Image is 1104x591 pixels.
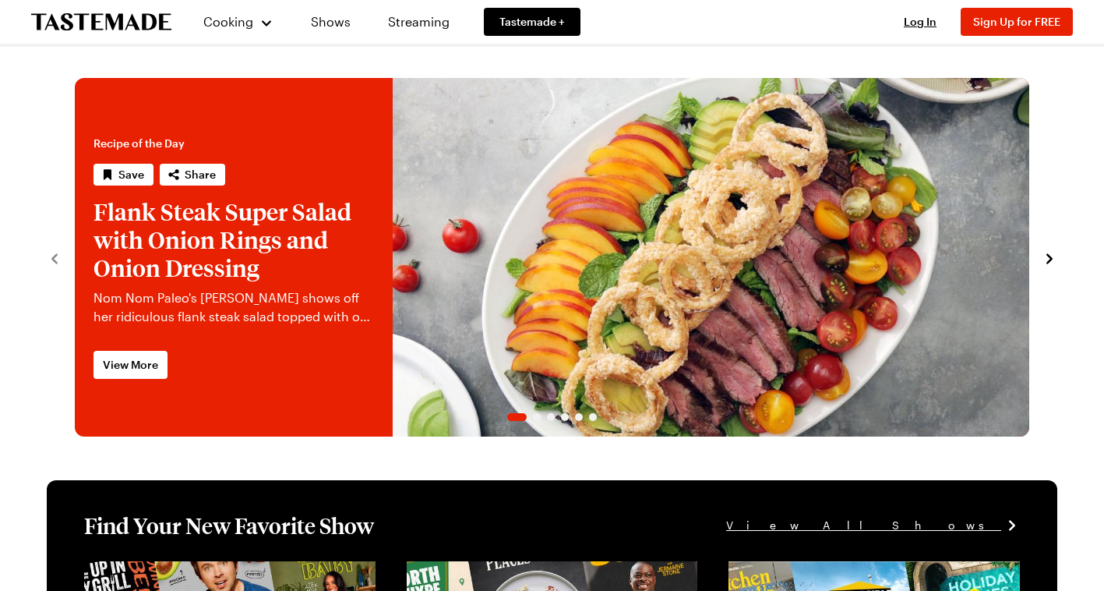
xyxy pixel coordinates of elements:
button: Log In [889,14,951,30]
div: 1 / 6 [75,78,1029,437]
a: View full content for [object Object] [84,563,297,578]
a: Tastemade + [484,8,580,36]
span: Cooking [203,14,253,29]
button: Sign Up for FREE [961,8,1073,36]
span: Go to slide 5 [575,413,583,421]
span: Tastemade + [499,14,565,30]
span: View All Shows [726,517,1001,534]
a: View full content for [object Object] [728,563,941,578]
span: Log In [904,15,936,28]
h1: Find Your New Favorite Show [84,511,374,540]
button: Share [160,164,225,186]
span: Go to slide 4 [561,413,569,421]
button: navigate to next item [1042,248,1057,267]
span: Go to slide 6 [589,413,597,421]
span: Go to slide 3 [547,413,555,421]
span: Sign Up for FREE [973,15,1060,28]
span: Save [118,167,144,182]
button: Save recipe [93,164,153,186]
a: View All Shows [726,517,1020,534]
span: Share [185,167,216,182]
span: Go to slide 1 [507,413,527,421]
span: View More [103,357,158,373]
button: navigate to previous item [47,248,62,267]
a: View More [93,351,168,379]
button: Cooking [203,3,273,41]
a: To Tastemade Home Page [31,13,171,31]
a: View full content for [object Object] [407,563,619,578]
span: Go to slide 2 [533,413,541,421]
